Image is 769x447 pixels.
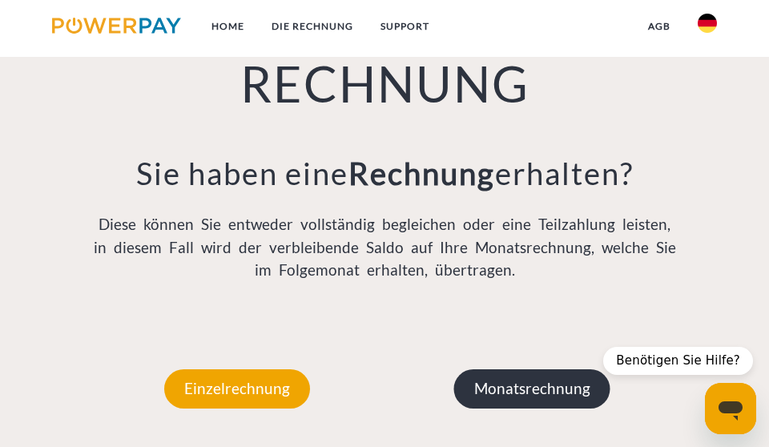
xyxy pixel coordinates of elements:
[90,213,679,281] p: Diese können Sie entweder vollständig begleichen oder eine Teilzahlung leisten, in diesem Fall wi...
[198,12,258,41] a: Home
[603,347,753,375] div: Benötigen Sie Hilfe?
[698,14,717,33] img: de
[634,12,684,41] a: agb
[705,383,756,434] iframe: Schaltfläche zum Öffnen des Messaging-Fensters; Konversation läuft
[164,369,310,408] p: Einzelrechnung
[52,18,181,34] img: logo-powerpay.svg
[258,12,367,41] a: DIE RECHNUNG
[90,155,679,193] h3: Sie haben eine erhalten?
[348,155,495,191] b: Rechnung
[454,369,610,408] p: Monatsrechnung
[367,12,443,41] a: SUPPORT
